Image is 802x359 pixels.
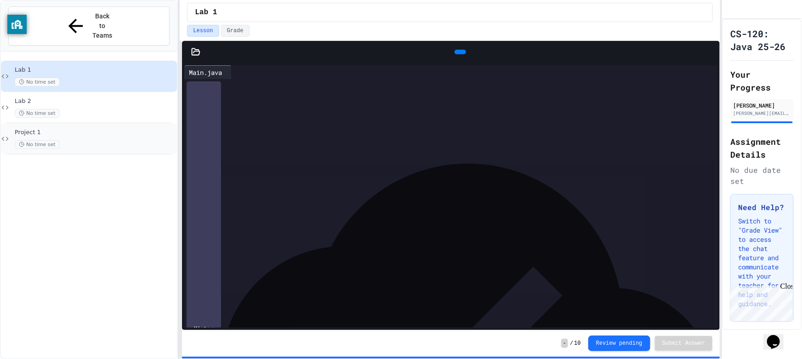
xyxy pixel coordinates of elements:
[15,78,60,86] span: No time set
[730,135,794,161] h2: Assignment Details
[730,165,794,187] div: No due date set
[726,282,793,321] iframe: chat widget
[7,15,27,34] button: privacy banner
[15,109,60,118] span: No time set
[561,339,568,348] span: -
[195,7,217,18] span: Lab 1
[15,129,175,137] span: Project 1
[733,110,791,117] div: [PERSON_NAME][EMAIL_ADDRESS][DOMAIN_NAME]
[730,68,794,94] h2: Your Progress
[221,25,250,37] button: Grade
[187,25,219,37] button: Lesson
[588,336,650,351] button: Review pending
[763,322,793,350] iframe: chat widget
[738,217,786,308] p: Switch to "Grade View" to access the chat feature and communicate with your teacher for help and ...
[738,202,786,213] h3: Need Help?
[662,340,705,347] span: Submit Answer
[15,66,175,74] span: Lab 1
[15,140,60,149] span: No time set
[184,65,232,79] div: Main.java
[4,4,63,58] div: Chat with us now!Close
[8,6,170,46] button: Back to Teams
[15,97,175,105] span: Lab 2
[733,101,791,109] div: [PERSON_NAME]
[570,340,573,347] span: /
[184,68,227,77] div: Main.java
[655,336,713,351] button: Submit Answer
[92,11,114,40] span: Back to Teams
[730,27,794,53] h1: CS-120: Java 25-26
[574,340,580,347] span: 10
